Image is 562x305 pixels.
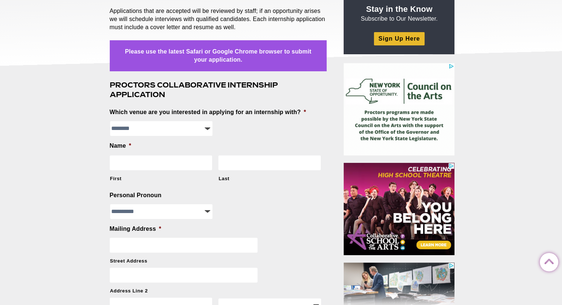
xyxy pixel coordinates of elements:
label: Which venue are you interested in applying for an internship with? [110,109,306,116]
label: Street Address [110,258,321,264]
h3: Proctors Collaborative Internship Application [110,80,327,99]
label: Address Line 2 [110,288,321,294]
label: Last [219,175,321,182]
label: Personal Pronoun [110,192,161,199]
strong: Please use the latest Safari or Google Chrome browser to submit your application. [125,48,311,63]
a: Back to Top [540,253,555,268]
label: Name [110,142,132,150]
a: Sign Up Here [374,32,424,45]
p: Subscribe to Our Newsletter. [352,4,446,23]
strong: Stay in the Know [366,4,433,14]
label: First [110,175,212,182]
label: Mailing Address [110,225,161,233]
iframe: Advertisement [344,63,454,155]
iframe: Advertisement [344,163,454,255]
p: Applications that are accepted will be reviewed by staff; if an opportunity arises we will schedu... [110,7,327,31]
